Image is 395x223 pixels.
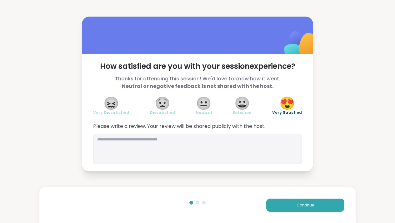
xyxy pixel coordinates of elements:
b: Neutral or negative feedback is not shared with the host. [122,83,273,90]
span: Neutral [196,110,212,115]
span: Thanks for attending this session! We'd love to know how it went. [93,75,302,90]
span: Satisfied [232,110,252,115]
span: 😐 [196,98,212,109]
span: How satisfied are you with your session experience? [93,61,302,71]
span: 😟 [155,98,170,109]
button: Continue [266,199,344,212]
span: Very Dissatisfied [93,110,129,115]
span: 😀 [234,98,250,109]
span: 😖 [103,98,119,109]
span: 😍 [279,98,295,109]
span: Please write a review. Your review will be shared publicly with the host. [93,123,302,130]
img: ShareWell Logomark [269,15,332,77]
span: Very Satisfied [272,110,302,115]
span: Continue [297,202,314,208]
span: Dissatisfied [150,110,175,115]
